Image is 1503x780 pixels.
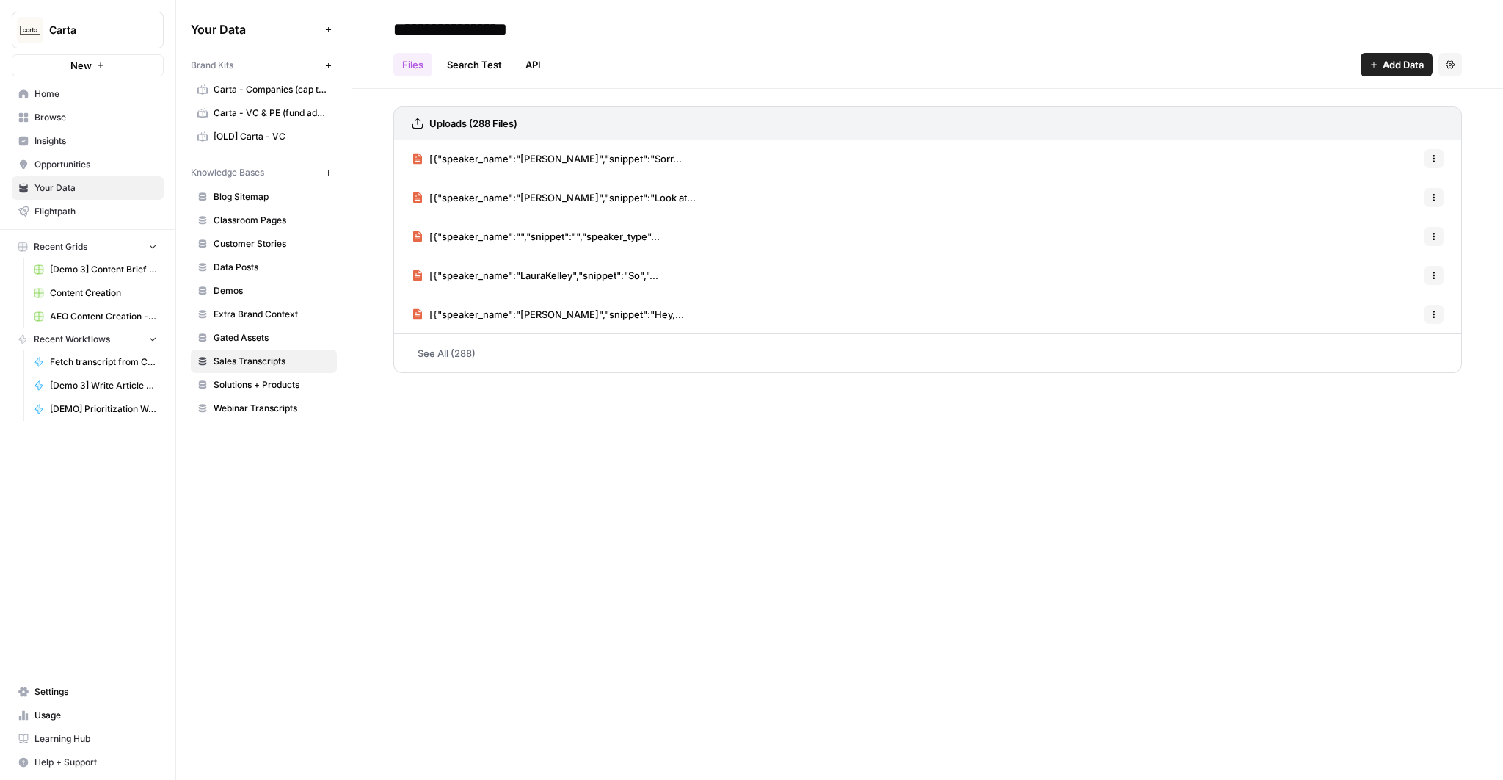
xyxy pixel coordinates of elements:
[12,328,164,350] button: Recent Workflows
[412,256,658,295] a: [{"speaker_name":"LauraKelley","snippet":"So","...
[1383,57,1424,72] span: Add Data
[34,87,157,101] span: Home
[214,402,330,415] span: Webinar Transcripts
[412,217,660,256] a: [{"speaker_name":"","snippet":"","speaker_type"...
[12,751,164,774] button: Help + Support
[12,82,164,106] a: Home
[214,190,330,203] span: Blog Sitemap
[412,140,682,178] a: [{"speaker_name":"[PERSON_NAME]","snippet":"Sorr...
[191,166,264,179] span: Knowledge Bases
[27,281,164,305] a: Content Creation
[12,200,164,223] a: Flightpath
[429,229,660,244] span: [{"speaker_name":"","snippet":"","speaker_type"...
[27,374,164,397] a: [Demo 3] Write Article Content Brief
[191,21,319,38] span: Your Data
[191,209,337,232] a: Classroom Pages
[34,732,157,745] span: Learning Hub
[49,23,138,37] span: Carta
[34,756,157,769] span: Help + Support
[191,125,337,148] a: [OLD] Carta - VC
[27,305,164,328] a: AEO Content Creation - Fund Mgmt
[393,53,432,76] a: Files
[214,214,330,227] span: Classroom Pages
[34,240,87,253] span: Recent Grids
[12,236,164,258] button: Recent Grids
[393,334,1462,372] a: See All (288)
[12,54,164,76] button: New
[429,307,684,322] span: [{"speaker_name":"[PERSON_NAME]","snippet":"Hey,...
[429,116,517,131] h3: Uploads (288 Files)
[429,190,696,205] span: [{"speaker_name":"[PERSON_NAME]","snippet":"Look at...
[191,185,337,209] a: Blog Sitemap
[191,232,337,256] a: Customer Stories
[438,53,511,76] a: Search Test
[50,402,157,416] span: [DEMO] Prioritization Workflow for creation
[191,303,337,326] a: Extra Brand Context
[214,261,330,274] span: Data Posts
[50,286,157,300] span: Content Creation
[1361,53,1433,76] button: Add Data
[12,129,164,153] a: Insights
[429,151,682,166] span: [{"speaker_name":"[PERSON_NAME]","snippet":"Sorr...
[12,153,164,176] a: Opportunities
[191,279,337,303] a: Demos
[12,106,164,129] a: Browse
[50,263,157,276] span: [Demo 3] Content Brief Demo Grid
[412,295,684,333] a: [{"speaker_name":"[PERSON_NAME]","snippet":"Hey,...
[412,178,696,217] a: [{"speaker_name":"[PERSON_NAME]","snippet":"Look at...
[214,331,330,344] span: Gated Assets
[12,704,164,727] a: Usage
[191,59,233,72] span: Brand Kits
[50,355,157,369] span: Fetch transcript from Chorus
[50,310,157,323] span: AEO Content Creation - Fund Mgmt
[191,78,337,101] a: Carta - Companies (cap table)
[12,176,164,200] a: Your Data
[191,326,337,350] a: Gated Assets
[27,258,164,281] a: [Demo 3] Content Brief Demo Grid
[12,12,164,48] button: Workspace: Carta
[214,106,330,120] span: Carta - VC & PE (fund admin)
[191,397,337,420] a: Webinar Transcripts
[191,256,337,279] a: Data Posts
[34,333,110,346] span: Recent Workflows
[191,373,337,397] a: Solutions + Products
[12,680,164,704] a: Settings
[517,53,550,76] a: API
[214,130,330,143] span: [OLD] Carta - VC
[34,111,157,124] span: Browse
[191,101,337,125] a: Carta - VC & PE (fund admin)
[34,158,157,171] span: Opportunities
[17,17,43,43] img: Carta Logo
[34,181,157,195] span: Your Data
[214,355,330,368] span: Sales Transcripts
[429,268,658,283] span: [{"speaker_name":"LauraKelley","snippet":"So","...
[214,308,330,321] span: Extra Brand Context
[191,350,337,373] a: Sales Transcripts
[214,83,330,96] span: Carta - Companies (cap table)
[34,685,157,698] span: Settings
[34,709,157,722] span: Usage
[27,397,164,421] a: [DEMO] Prioritization Workflow for creation
[412,107,517,140] a: Uploads (288 Files)
[34,134,157,148] span: Insights
[214,378,330,391] span: Solutions + Products
[214,284,330,297] span: Demos
[34,205,157,218] span: Flightpath
[12,727,164,751] a: Learning Hub
[27,350,164,374] a: Fetch transcript from Chorus
[214,237,330,250] span: Customer Stories
[50,379,157,392] span: [Demo 3] Write Article Content Brief
[70,58,92,73] span: New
